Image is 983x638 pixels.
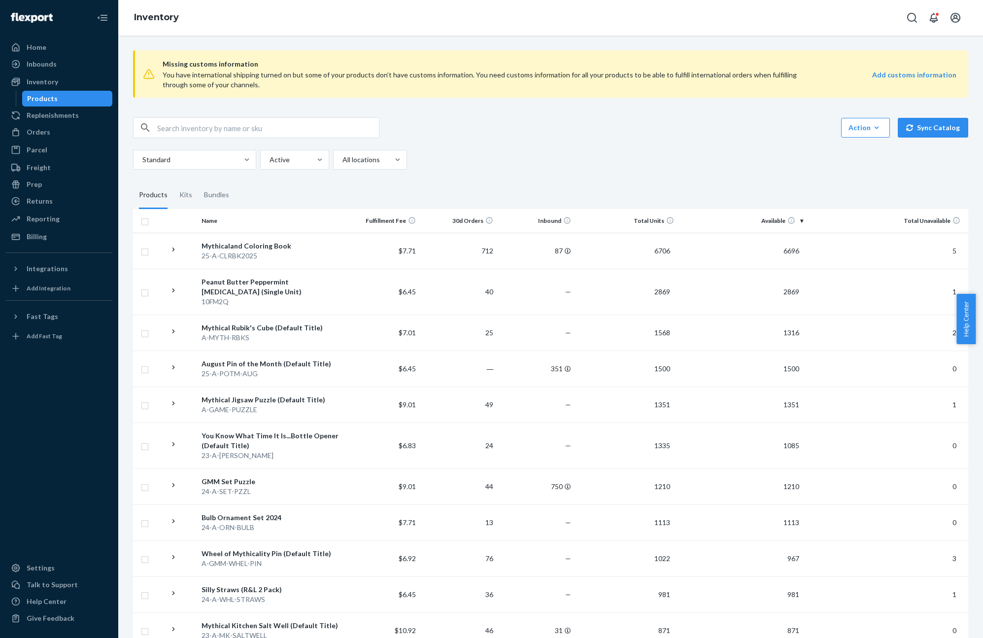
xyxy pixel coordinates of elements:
[27,332,62,340] div: Add Fast Tag
[946,8,965,28] button: Open account menu
[202,297,339,307] div: 10FM2Q
[565,554,571,563] span: —
[6,610,112,626] button: Give Feedback
[780,518,803,527] span: 1113
[780,328,803,337] span: 1316
[497,209,575,233] th: Inbound
[650,328,674,337] span: 1568
[399,441,416,450] span: $6.83
[420,315,497,351] td: 25
[399,518,416,527] span: $7.71
[420,351,497,387] td: ―
[27,563,55,573] div: Settings
[650,554,674,563] span: 1022
[6,577,112,593] button: Talk to Support
[27,580,78,590] div: Talk to Support
[27,196,53,206] div: Returns
[6,594,112,609] a: Help Center
[650,287,674,296] span: 2869
[202,277,339,297] div: Peanut Butter Peppermint [MEDICAL_DATA] (Single Unit)
[27,59,57,69] div: Inbounds
[202,523,339,532] div: 24-A-ORN-BULB
[134,12,179,23] a: Inventory
[956,294,976,344] span: Help Center
[27,312,58,321] div: Fast Tags
[204,181,229,209] div: Bundles
[780,364,803,373] span: 1500
[6,328,112,344] a: Add Fast Tag
[565,400,571,409] span: —
[420,468,497,504] td: 44
[202,359,339,369] div: August Pin of the Month (Default Title)
[949,554,960,563] span: 3
[139,181,168,209] div: Products
[949,287,960,296] span: 1
[27,163,51,173] div: Freight
[6,211,112,227] a: Reporting
[780,247,803,255] span: 6696
[27,77,58,87] div: Inventory
[202,241,339,251] div: Mythicaland Coloring Book
[27,127,50,137] div: Orders
[399,328,416,337] span: $7.01
[341,155,342,165] input: All locations
[202,487,339,496] div: 24-A-SET-PZZL
[949,364,960,373] span: 0
[202,585,339,595] div: Silly Straws (R&L 2 Pack)
[650,364,674,373] span: 1500
[420,209,497,233] th: 30d Orders
[924,8,944,28] button: Open notifications
[27,613,74,623] div: Give Feedback
[949,626,960,635] span: 0
[872,71,956,79] strong: Add customs information
[163,70,798,90] div: You have international shipping turned on but some of your products don’t have customs informatio...
[420,423,497,468] td: 24
[202,621,339,631] div: Mythical Kitchen Salt Well (Default Title)
[141,155,142,165] input: Standard
[399,554,416,563] span: $6.92
[157,118,379,138] input: Search inventory by name or sku
[395,626,416,635] span: $10.92
[202,451,339,461] div: 23-A-[PERSON_NAME]
[780,287,803,296] span: 2869
[399,400,416,409] span: $9.01
[27,42,46,52] div: Home
[202,251,339,261] div: 25-A-CLRBK2025
[565,287,571,296] span: —
[6,160,112,176] a: Freight
[399,482,416,491] span: $9.01
[342,209,420,233] th: Fulfillment Fee
[919,608,973,633] iframe: Opens a widget where you can chat to one of our agents
[6,124,112,140] a: Orders
[27,232,47,242] div: Billing
[565,518,571,527] span: —
[202,477,339,487] div: GMM Set Puzzle
[11,13,53,23] img: Flexport logo
[497,468,575,504] td: 750
[949,400,960,409] span: 1
[6,56,112,72] a: Inbounds
[6,39,112,55] a: Home
[949,518,960,527] span: 0
[6,229,112,245] a: Billing
[783,590,803,599] span: 981
[27,94,58,104] div: Products
[420,233,497,269] td: 712
[6,74,112,90] a: Inventory
[202,559,339,568] div: A-GMM-WHEL-PIN
[565,590,571,599] span: —
[949,590,960,599] span: 1
[949,441,960,450] span: 0
[27,179,42,189] div: Prep
[202,405,339,415] div: A-GAME-PUZZLE
[783,626,803,635] span: 871
[399,364,416,373] span: $6.45
[202,549,339,559] div: Wheel of Mythicality Pin (Default Title)
[198,209,342,233] th: Name
[902,8,922,28] button: Open Search Box
[179,181,192,209] div: Kits
[841,118,890,138] button: Action
[6,281,112,296] a: Add Integration
[780,482,803,491] span: 1210
[420,387,497,423] td: 49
